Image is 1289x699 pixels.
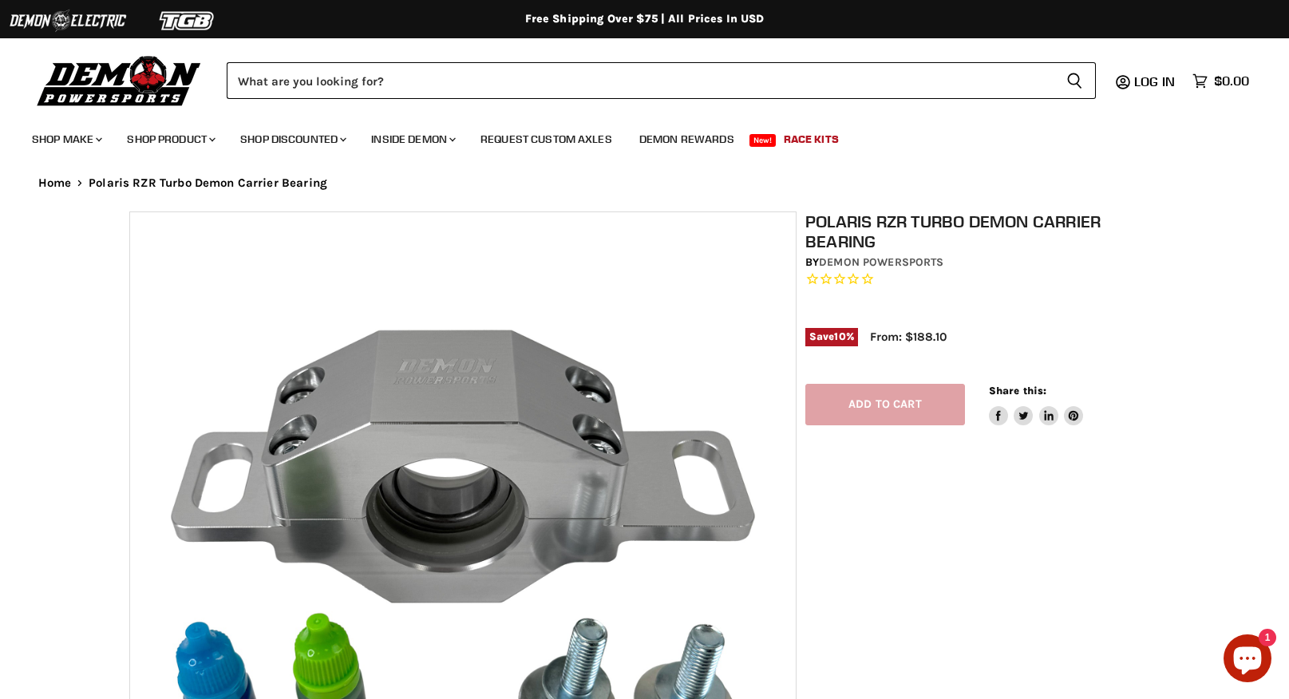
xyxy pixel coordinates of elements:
[989,385,1046,397] span: Share this:
[772,123,851,156] a: Race Kits
[128,6,247,36] img: TGB Logo 2
[805,211,1169,251] h1: Polaris RZR Turbo Demon Carrier Bearing
[1219,634,1276,686] inbox-online-store-chat: Shopify online store chat
[834,330,845,342] span: 10
[1184,69,1257,93] a: $0.00
[805,271,1169,288] span: Rated 0.0 out of 5 stars 0 reviews
[1214,73,1249,89] span: $0.00
[20,116,1245,156] ul: Main menu
[6,176,1283,190] nav: Breadcrumbs
[115,123,225,156] a: Shop Product
[20,123,112,156] a: Shop Make
[749,134,777,147] span: New!
[89,176,327,190] span: Polaris RZR Turbo Demon Carrier Bearing
[627,123,746,156] a: Demon Rewards
[819,255,943,269] a: Demon Powersports
[805,254,1169,271] div: by
[870,330,947,344] span: From: $188.10
[989,384,1084,426] aside: Share this:
[1134,73,1175,89] span: Log in
[32,52,207,109] img: Demon Powersports
[1054,62,1096,99] button: Search
[227,62,1096,99] form: Product
[228,123,356,156] a: Shop Discounted
[469,123,624,156] a: Request Custom Axles
[8,6,128,36] img: Demon Electric Logo 2
[1127,74,1184,89] a: Log in
[38,176,72,190] a: Home
[6,12,1283,26] div: Free Shipping Over $75 | All Prices In USD
[359,123,465,156] a: Inside Demon
[227,62,1054,99] input: Search
[805,328,858,346] span: Save %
